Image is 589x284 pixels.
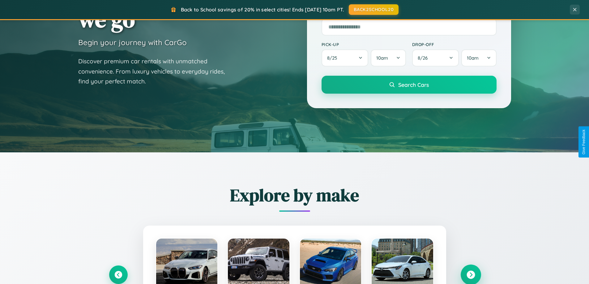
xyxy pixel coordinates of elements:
span: 8 / 26 [418,55,431,61]
button: 8/25 [322,49,369,66]
label: Pick-up [322,42,406,47]
p: Discover premium car rentals with unmatched convenience. From luxury vehicles to everyday rides, ... [78,56,233,87]
label: Drop-off [412,42,497,47]
button: Search Cars [322,76,497,94]
button: 8/26 [412,49,459,66]
span: Search Cars [398,81,429,88]
span: Back to School savings of 20% in select cities! Ends [DATE] 10am PT. [181,6,344,13]
button: 10am [461,49,496,66]
div: Give Feedback [582,129,586,155]
button: 10am [371,49,406,66]
button: BACK2SCHOOL20 [349,4,399,15]
span: 10am [467,55,479,61]
h2: Explore by make [109,183,480,207]
span: 10am [376,55,388,61]
span: 8 / 25 [327,55,340,61]
h3: Begin your journey with CarGo [78,38,187,47]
